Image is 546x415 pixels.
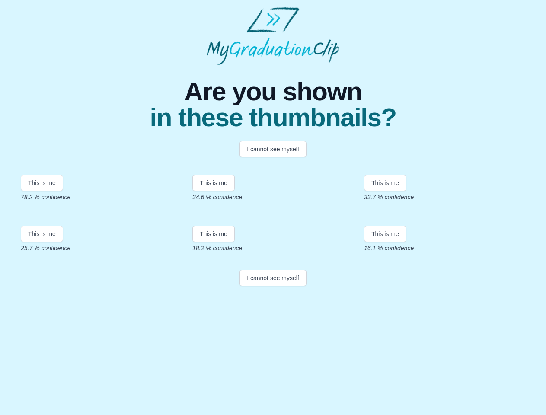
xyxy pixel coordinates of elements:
p: 16.1 % confidence [364,244,525,252]
p: 18.2 % confidence [192,244,354,252]
button: This is me [192,226,235,242]
button: This is me [364,226,406,242]
p: 33.7 % confidence [364,193,525,201]
span: Are you shown [150,79,396,105]
p: 34.6 % confidence [192,193,354,201]
img: MyGraduationClip [207,7,340,65]
button: This is me [192,175,235,191]
p: 25.7 % confidence [21,244,182,252]
button: I cannot see myself [239,141,307,157]
span: in these thumbnails? [150,105,396,131]
button: This is me [364,175,406,191]
button: I cannot see myself [239,270,307,286]
p: 78.2 % confidence [21,193,182,201]
button: This is me [21,226,63,242]
button: This is me [21,175,63,191]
